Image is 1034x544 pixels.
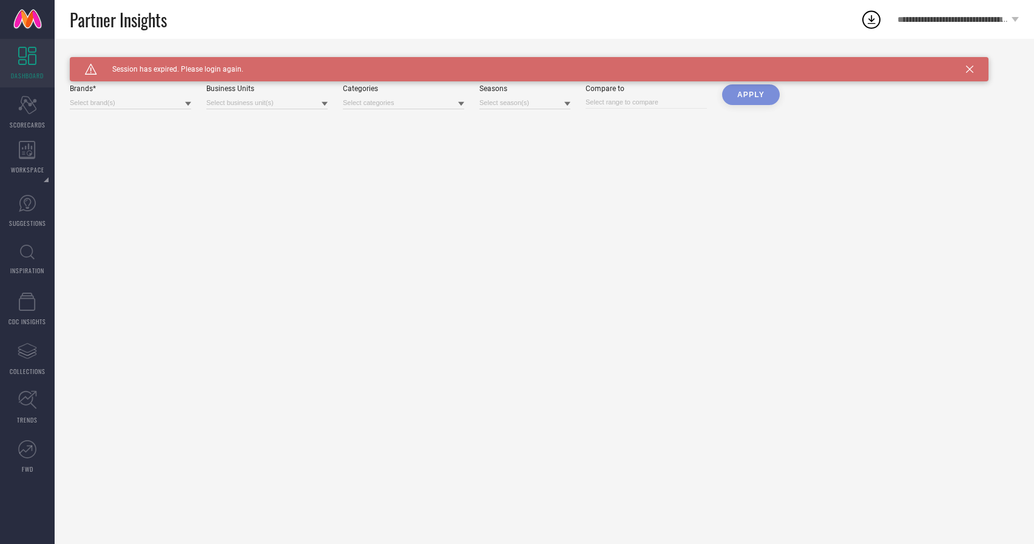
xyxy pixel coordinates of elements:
[206,84,328,93] div: Business Units
[70,84,191,93] div: Brands*
[11,165,44,174] span: WORKSPACE
[479,97,570,109] input: Select season(s)
[10,266,44,275] span: INSPIRATION
[10,367,46,376] span: COLLECTIONS
[860,8,882,30] div: Open download list
[10,120,46,129] span: SCORECARDS
[97,65,243,73] span: Session has expired. Please login again.
[11,71,44,80] span: DASHBOARD
[206,97,328,109] input: Select business unit(s)
[586,84,707,93] div: Compare to
[70,7,167,32] span: Partner Insights
[586,96,707,109] input: Select range to compare
[22,464,33,474] span: FWD
[9,219,46,228] span: SUGGESTIONS
[343,97,464,109] input: Select categories
[70,97,191,109] input: Select brand(s)
[17,415,38,424] span: TRENDS
[479,84,570,93] div: Seasons
[8,317,46,326] span: CDC INSIGHTS
[343,84,464,93] div: Categories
